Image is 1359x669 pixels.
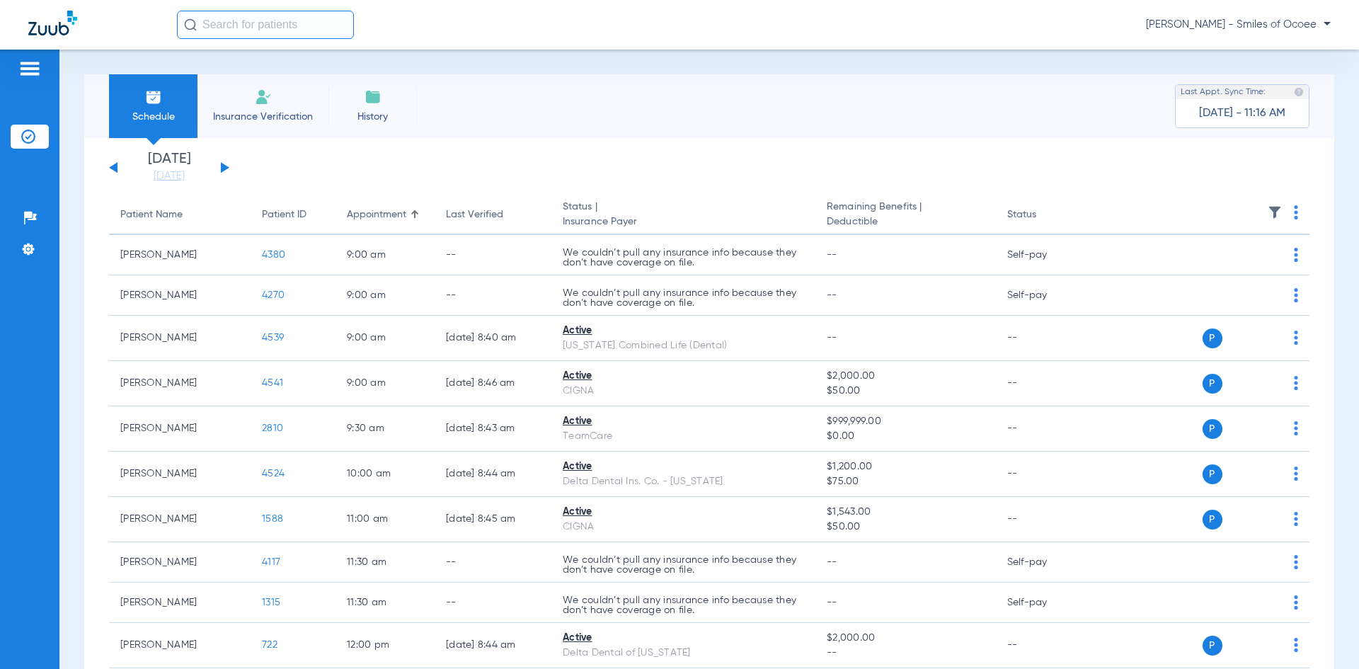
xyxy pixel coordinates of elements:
td: [PERSON_NAME] [109,452,251,497]
div: Delta Dental of [US_STATE] [563,646,804,661]
td: -- [435,542,551,583]
td: [PERSON_NAME] [109,497,251,542]
span: $2,000.00 [827,369,984,384]
td: -- [996,623,1091,668]
div: [US_STATE] Combined Life (Dental) [563,338,804,353]
td: [DATE] 8:46 AM [435,361,551,406]
td: [PERSON_NAME] [109,406,251,452]
div: Active [563,369,804,384]
span: $50.00 [827,384,984,399]
div: TeamCare [563,429,804,444]
td: -- [996,497,1091,542]
span: [PERSON_NAME] - Smiles of Ocoee [1146,18,1331,32]
td: 11:30 AM [336,583,435,623]
span: [DATE] - 11:16 AM [1199,106,1285,120]
td: -- [996,452,1091,497]
div: Appointment [347,207,406,222]
span: 4270 [262,290,285,300]
div: Patient ID [262,207,324,222]
td: -- [996,361,1091,406]
img: group-dot-blue.svg [1294,331,1298,345]
span: P [1203,510,1222,530]
img: Manual Insurance Verification [255,88,272,105]
td: 11:00 AM [336,497,435,542]
span: 2810 [262,423,283,433]
span: 1588 [262,514,283,524]
span: 4524 [262,469,285,479]
td: 9:00 AM [336,316,435,361]
img: group-dot-blue.svg [1294,421,1298,435]
td: -- [996,406,1091,452]
input: Search for patients [177,11,354,39]
div: Last Verified [446,207,503,222]
td: -- [996,316,1091,361]
span: P [1203,328,1222,348]
iframe: Chat Widget [1288,601,1359,669]
div: Active [563,459,804,474]
td: 9:30 AM [336,406,435,452]
img: group-dot-blue.svg [1294,248,1298,262]
td: Self-pay [996,235,1091,275]
div: Last Verified [446,207,540,222]
span: -- [827,557,837,567]
span: -- [827,333,837,343]
li: [DATE] [127,152,212,183]
td: -- [435,275,551,316]
span: Insurance Verification [208,110,318,124]
td: [DATE] 8:45 AM [435,497,551,542]
td: Self-pay [996,583,1091,623]
span: 4380 [262,250,285,260]
span: -- [827,250,837,260]
td: Self-pay [996,542,1091,583]
td: 11:30 AM [336,542,435,583]
div: CIGNA [563,384,804,399]
span: 4541 [262,378,283,388]
td: [DATE] 8:44 AM [435,623,551,668]
td: [PERSON_NAME] [109,275,251,316]
p: We couldn’t pull any insurance info because they don’t have coverage on file. [563,595,804,615]
img: group-dot-blue.svg [1294,512,1298,526]
span: P [1203,419,1222,439]
span: Deductible [827,215,984,229]
div: Appointment [347,207,423,222]
td: 10:00 AM [336,452,435,497]
div: Active [563,324,804,338]
span: 1315 [262,597,280,607]
span: $1,543.00 [827,505,984,520]
div: CIGNA [563,520,804,534]
p: We couldn’t pull any insurance info because they don’t have coverage on file. [563,248,804,268]
a: [DATE] [127,169,212,183]
span: P [1203,374,1222,394]
span: $2,000.00 [827,631,984,646]
img: Schedule [145,88,162,105]
span: Schedule [120,110,187,124]
img: last sync help info [1294,87,1304,97]
th: Status [996,195,1091,235]
div: Patient Name [120,207,183,222]
div: Active [563,631,804,646]
span: Last Appt. Sync Time: [1181,85,1266,99]
img: group-dot-blue.svg [1294,555,1298,569]
span: -- [827,597,837,607]
td: 12:00 PM [336,623,435,668]
th: Remaining Benefits | [815,195,995,235]
td: -- [435,583,551,623]
span: P [1203,464,1222,484]
th: Status | [551,195,815,235]
p: We couldn’t pull any insurance info because they don’t have coverage on file. [563,288,804,308]
span: P [1203,636,1222,656]
td: [PERSON_NAME] [109,583,251,623]
td: -- [435,235,551,275]
td: 9:00 AM [336,275,435,316]
span: Insurance Payer [563,215,804,229]
td: [DATE] 8:44 AM [435,452,551,497]
td: [PERSON_NAME] [109,542,251,583]
span: -- [827,646,984,661]
img: filter.svg [1268,205,1282,219]
div: Delta Dental Ins. Co. - [US_STATE] [563,474,804,489]
img: group-dot-blue.svg [1294,467,1298,481]
span: History [339,110,406,124]
span: $75.00 [827,474,984,489]
td: [PERSON_NAME] [109,235,251,275]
